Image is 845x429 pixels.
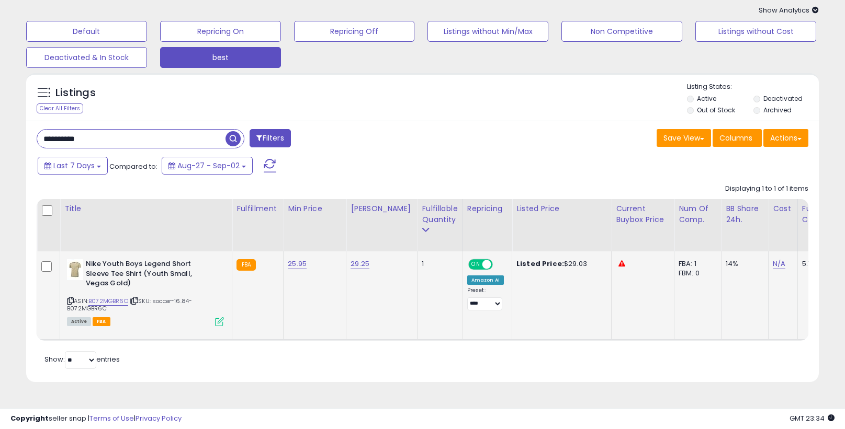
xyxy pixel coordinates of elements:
a: Privacy Policy [136,413,182,423]
button: Default [26,21,147,42]
a: 25.95 [288,259,307,269]
button: Deactivated & In Stock [26,47,147,68]
button: Last 7 Days [38,157,108,175]
strong: Copyright [10,413,49,423]
a: Terms of Use [89,413,134,423]
div: 5.12 [802,259,839,269]
button: Listings without Cost [695,21,816,42]
button: Repricing On [160,21,281,42]
h5: Listings [55,86,96,100]
a: B072MGBR6C [88,297,128,306]
div: FBM: 0 [679,269,713,278]
button: best [160,47,281,68]
small: FBA [236,259,256,271]
div: Cost [773,203,793,214]
div: Current Buybox Price [616,203,670,225]
div: seller snap | | [10,414,182,424]
div: Preset: [467,287,504,310]
div: Amazon AI [467,275,504,285]
div: Num of Comp. [679,203,717,225]
button: Aug-27 - Sep-02 [162,157,253,175]
button: Listings without Min/Max [427,21,548,42]
div: Title [64,203,228,214]
div: 1 [422,259,454,269]
b: Nike Youth Boys Legend Short Sleeve Tee Shirt (Youth Small, Vegas Gold) [86,259,213,291]
div: 14% [726,259,760,269]
span: OFF [491,260,508,269]
button: Save View [657,129,711,147]
span: All listings currently available for purchase on Amazon [67,317,91,326]
div: Clear All Filters [37,103,83,113]
span: 2025-09-14 23:34 GMT [790,413,835,423]
button: Columns [713,129,762,147]
div: Displaying 1 to 1 of 1 items [725,184,808,194]
a: N/A [773,259,785,269]
a: 29.25 [351,259,369,269]
span: ON [469,260,482,269]
div: BB Share 24h. [726,203,764,225]
span: | SKU: soccer-16.84-B072MGBR6C [67,297,192,312]
span: FBA [93,317,110,326]
div: Listed Price [516,203,607,214]
div: Fulfillment [236,203,279,214]
div: FBA: 1 [679,259,713,269]
div: Fulfillable Quantity [422,203,458,225]
label: Archived [763,106,792,114]
p: Listing States: [687,82,819,92]
button: Actions [763,129,808,147]
div: Min Price [288,203,342,214]
button: Repricing Off [294,21,415,42]
b: Listed Price: [516,259,564,269]
label: Active [697,94,716,103]
span: Last 7 Days [53,160,95,171]
label: Deactivated [763,94,803,103]
span: Columns [719,133,752,143]
div: Repricing [467,203,508,214]
div: ASIN: [67,259,224,325]
span: Aug-27 - Sep-02 [177,160,240,171]
div: $29.03 [516,259,603,269]
button: Non Competitive [561,21,682,42]
span: Compared to: [109,161,157,171]
button: Filters [250,129,290,147]
span: Show: entries [44,354,120,364]
div: Fulfillment Cost [802,203,842,225]
div: [PERSON_NAME] [351,203,413,214]
img: 31mGErBL-bL._SL40_.jpg [67,259,83,280]
span: Show Analytics [759,5,819,15]
label: Out of Stock [697,106,735,114]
